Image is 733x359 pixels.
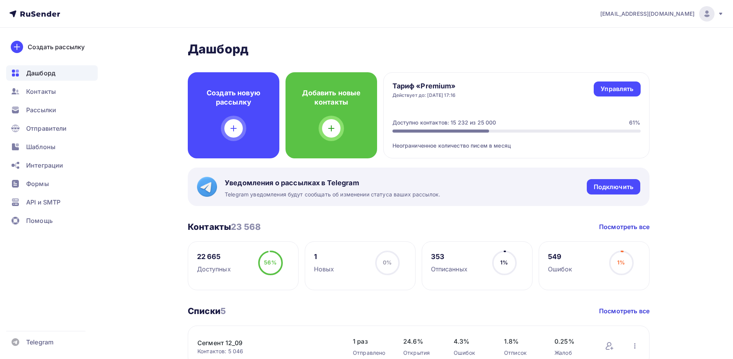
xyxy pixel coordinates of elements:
[392,119,496,126] div: Доступно контактов: 15 232 из 25 000
[548,252,573,261] div: 549
[431,252,468,261] div: 353
[383,259,392,266] span: 0%
[353,349,388,357] div: Отправлено
[6,84,98,99] a: Контакты
[26,68,55,78] span: Дашборд
[26,179,49,188] span: Формы
[314,252,334,261] div: 1
[601,85,633,93] div: Управлять
[617,259,625,266] span: 1%
[26,198,60,207] span: API и SMTP
[392,133,641,150] div: Неограниченное количество писем в месяц
[200,88,267,107] h4: Создать новую рассылку
[197,338,328,347] a: Сегмент 12_09
[548,264,573,274] div: Ошибок
[26,105,56,115] span: Рассылки
[454,349,489,357] div: Ошибок
[188,221,261,232] h3: Контакты
[403,337,438,346] span: 24.6%
[188,306,226,316] h3: Списки
[26,216,53,225] span: Помощь
[264,259,276,266] span: 56%
[220,306,226,316] span: 5
[28,42,85,52] div: Создать рассылку
[403,349,438,357] div: Открытия
[197,264,231,274] div: Доступных
[225,191,440,198] span: Telegram уведомления будут сообщать об изменении статуса ваших рассылок.
[554,349,589,357] div: Жалоб
[600,6,724,22] a: [EMAIL_ADDRESS][DOMAIN_NAME]
[431,264,468,274] div: Отписанных
[599,306,650,316] a: Посмотреть все
[600,10,695,18] span: [EMAIL_ADDRESS][DOMAIN_NAME]
[314,264,334,274] div: Новых
[599,222,650,231] a: Посмотреть все
[6,102,98,118] a: Рассылки
[197,252,231,261] div: 22 665
[500,259,508,266] span: 1%
[26,161,63,170] span: Интеграции
[6,65,98,81] a: Дашборд
[6,139,98,155] a: Шаблоны
[6,121,98,136] a: Отправители
[629,119,640,126] div: 61%
[197,347,337,355] div: Контактов: 5 046
[225,178,440,188] span: Уведомления о рассылках в Telegram
[26,124,67,133] span: Отправители
[26,142,55,151] span: Шаблоны
[392,81,456,91] h4: Тариф «Premium»
[504,349,539,357] div: Отписок
[392,92,456,98] div: Действует до: [DATE] 17:16
[353,337,388,346] span: 1 раз
[554,337,589,346] span: 0.25%
[594,183,633,191] div: Подключить
[6,176,98,191] a: Формы
[231,222,261,232] span: 23 568
[188,42,650,57] h2: Дашборд
[26,337,53,347] span: Telegram
[26,87,56,96] span: Контакты
[454,337,489,346] span: 4.3%
[298,88,365,107] h4: Добавить новые контакты
[504,337,539,346] span: 1.8%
